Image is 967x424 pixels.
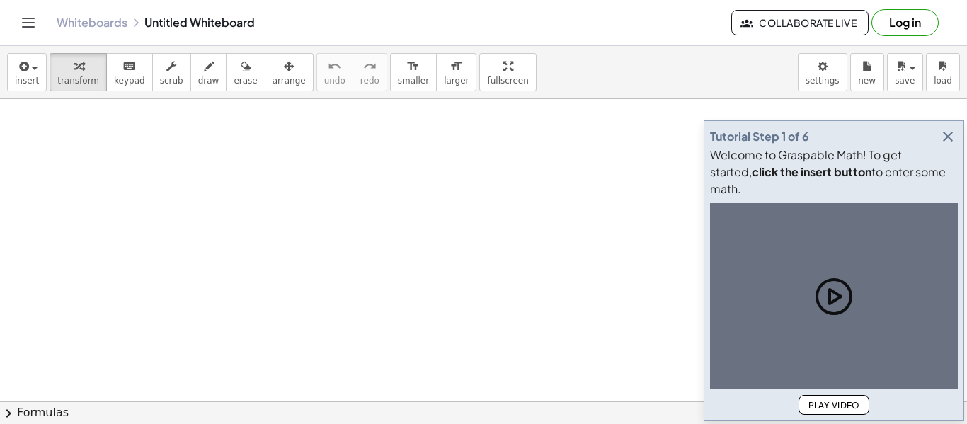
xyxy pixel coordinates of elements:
button: redoredo [353,53,387,91]
span: erase [234,76,257,86]
i: undo [328,58,341,75]
button: Play Video [799,395,869,415]
span: smaller [398,76,429,86]
button: insert [7,53,47,91]
span: transform [57,76,99,86]
i: keyboard [122,58,136,75]
button: erase [226,53,265,91]
button: draw [190,53,227,91]
span: arrange [273,76,306,86]
button: format_sizesmaller [390,53,437,91]
span: load [934,76,952,86]
span: keypad [114,76,145,86]
button: fullscreen [479,53,536,91]
span: Collaborate Live [743,16,857,29]
button: transform [50,53,107,91]
a: Whiteboards [57,16,127,30]
button: Log in [871,9,939,36]
span: draw [198,76,219,86]
button: Collaborate Live [731,10,869,35]
button: undoundo [316,53,353,91]
span: redo [360,76,379,86]
span: larger [444,76,469,86]
span: scrub [160,76,183,86]
div: Tutorial Step 1 of 6 [710,128,809,145]
button: arrange [265,53,314,91]
i: redo [363,58,377,75]
span: new [858,76,876,86]
span: save [895,76,915,86]
button: scrub [152,53,191,91]
button: load [926,53,960,91]
i: format_size [406,58,420,75]
span: Play Video [808,400,860,411]
span: undo [324,76,345,86]
button: settings [798,53,847,91]
div: Welcome to Graspable Math! To get started, to enter some math. [710,147,958,197]
i: format_size [450,58,463,75]
button: save [887,53,923,91]
button: Toggle navigation [17,11,40,34]
span: insert [15,76,39,86]
span: settings [806,76,840,86]
span: fullscreen [487,76,528,86]
button: format_sizelarger [436,53,476,91]
button: new [850,53,884,91]
button: keyboardkeypad [106,53,153,91]
b: click the insert button [752,164,871,179]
